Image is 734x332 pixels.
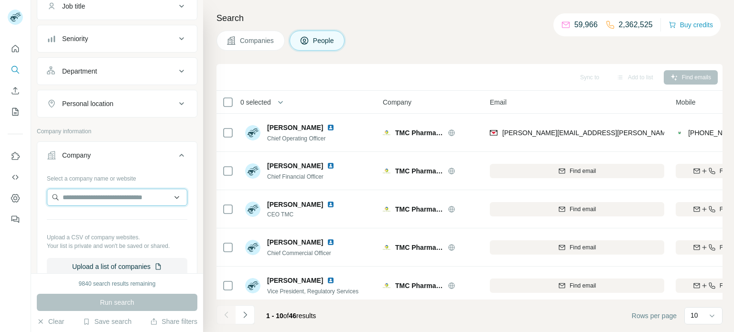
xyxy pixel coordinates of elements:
[283,312,289,320] span: of
[267,210,338,219] span: CEO TMC
[490,164,664,178] button: Find email
[150,317,197,326] button: Share filters
[574,19,598,31] p: 59,966
[37,92,197,115] button: Personal location
[47,258,187,275] button: Upload a list of companies
[395,204,443,214] span: TMC Pharma Services
[8,169,23,186] button: Use Surfe API
[62,1,85,11] div: Job title
[266,312,283,320] span: 1 - 10
[62,34,88,43] div: Seniority
[632,311,677,321] span: Rows per page
[37,317,64,326] button: Clear
[313,36,335,45] span: People
[8,148,23,165] button: Use Surfe on LinkedIn
[327,201,335,208] img: LinkedIn logo
[383,129,390,137] img: Logo of TMC Pharma Services
[83,317,131,326] button: Save search
[62,99,113,108] div: Personal location
[47,242,187,250] p: Your list is private and won't be saved or shared.
[8,82,23,99] button: Enrich CSV
[289,312,297,320] span: 46
[267,237,323,247] span: [PERSON_NAME]
[8,211,23,228] button: Feedback
[395,281,443,290] span: TMC Pharma Services
[37,27,197,50] button: Seniority
[490,202,664,216] button: Find email
[619,19,653,31] p: 2,362,525
[676,97,695,107] span: Mobile
[240,97,271,107] span: 0 selected
[245,278,260,293] img: Avatar
[267,173,324,180] span: Chief Financial Officer
[490,240,664,255] button: Find email
[669,18,713,32] button: Buy credits
[691,311,698,320] p: 10
[327,162,335,170] img: LinkedIn logo
[395,166,443,176] span: TMC Pharma Services
[383,244,390,251] img: Logo of TMC Pharma Services
[395,128,443,138] span: TMC Pharma Services
[267,123,323,132] span: [PERSON_NAME]
[267,161,323,171] span: [PERSON_NAME]
[8,40,23,57] button: Quick start
[8,61,23,78] button: Search
[47,233,187,242] p: Upload a CSV of company websites.
[490,128,497,138] img: provider findymail logo
[245,125,260,140] img: Avatar
[490,97,507,107] span: Email
[37,127,197,136] p: Company information
[570,167,596,175] span: Find email
[383,282,390,289] img: Logo of TMC Pharma Services
[267,135,326,142] span: Chief Operating Officer
[8,190,23,207] button: Dashboard
[502,129,726,137] span: [PERSON_NAME][EMAIL_ADDRESS][PERSON_NAME][DOMAIN_NAME]
[266,312,316,320] span: results
[383,97,411,107] span: Company
[245,163,260,179] img: Avatar
[267,250,331,257] span: Chief Commercial Officer
[236,305,255,324] button: Navigate to next page
[490,278,664,293] button: Find email
[267,288,358,295] span: Vice President, Regulatory Services
[327,238,335,246] img: LinkedIn logo
[383,205,390,213] img: Logo of TMC Pharma Services
[245,240,260,255] img: Avatar
[676,128,683,138] img: provider contactout logo
[79,279,156,288] div: 9840 search results remaining
[245,202,260,217] img: Avatar
[327,277,335,284] img: LinkedIn logo
[570,205,596,214] span: Find email
[267,276,323,285] span: [PERSON_NAME]
[47,171,187,183] div: Select a company name or website
[570,243,596,252] span: Find email
[8,103,23,120] button: My lists
[240,36,275,45] span: Companies
[395,243,443,252] span: TMC Pharma Services
[62,150,91,160] div: Company
[62,66,97,76] div: Department
[383,167,390,175] img: Logo of TMC Pharma Services
[327,124,335,131] img: LinkedIn logo
[570,281,596,290] span: Find email
[37,144,197,171] button: Company
[37,60,197,83] button: Department
[216,11,723,25] h4: Search
[267,200,323,209] span: [PERSON_NAME]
